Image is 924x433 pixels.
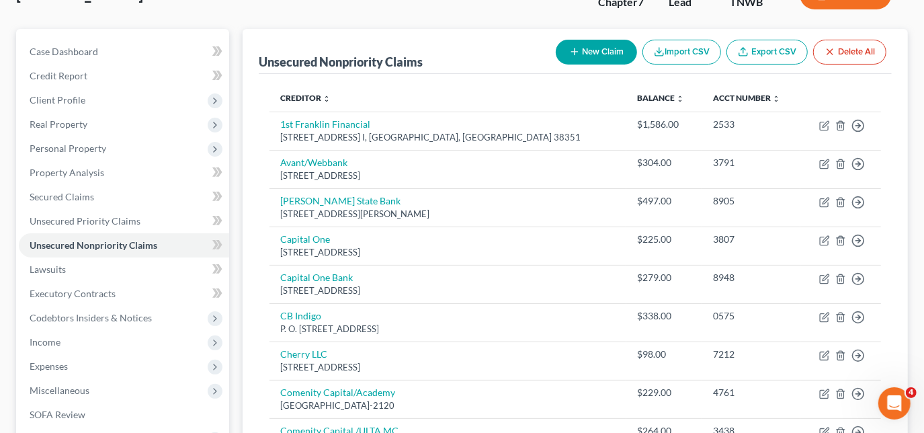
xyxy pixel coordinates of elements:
[19,258,229,282] a: Lawsuits
[30,118,87,130] span: Real Property
[713,156,790,169] div: 3791
[280,246,616,259] div: [STREET_ADDRESS]
[30,385,89,396] span: Miscellaneous
[19,403,229,427] a: SOFA Review
[713,118,790,131] div: 2533
[637,93,684,103] a: Balance unfold_more
[713,93,780,103] a: Acct Number unfold_more
[19,282,229,306] a: Executory Contracts
[726,40,808,65] a: Export CSV
[878,387,911,420] iframe: Intercom live chat
[30,312,152,323] span: Codebtors Insiders & Notices
[280,387,395,398] a: Comenity Capital/Academy
[19,209,229,233] a: Unsecured Priority Claims
[280,93,331,103] a: Creditor unfold_more
[30,336,60,348] span: Income
[30,360,68,372] span: Expenses
[280,323,616,336] div: P. O. [STREET_ADDRESS]
[30,94,85,106] span: Client Profile
[637,386,691,399] div: $229.00
[280,195,401,206] a: [PERSON_NAME] State Bank
[280,118,370,130] a: 1st Franklin Financial
[637,233,691,246] div: $225.00
[30,288,116,299] span: Executory Contracts
[280,169,616,182] div: [STREET_ADDRESS]
[637,118,691,131] div: $1,586.00
[30,264,66,275] span: Lawsuits
[713,233,790,246] div: 3807
[280,361,616,374] div: [STREET_ADDRESS]
[30,46,98,57] span: Case Dashboard
[30,167,104,178] span: Property Analysis
[280,233,330,245] a: Capital One
[906,387,917,398] span: 4
[30,191,94,202] span: Secured Claims
[280,157,347,168] a: Avant/Webbank
[637,271,691,284] div: $279.00
[637,348,691,361] div: $98.00
[19,161,229,185] a: Property Analysis
[259,54,423,70] div: Unsecured Nonpriority Claims
[280,131,616,144] div: [STREET_ADDRESS] I, [GEOGRAPHIC_DATA], [GEOGRAPHIC_DATA] 38351
[713,309,790,323] div: 0575
[676,95,684,103] i: unfold_more
[19,40,229,64] a: Case Dashboard
[30,215,140,227] span: Unsecured Priority Claims
[30,409,85,420] span: SOFA Review
[280,399,616,412] div: [GEOGRAPHIC_DATA]-2120
[637,194,691,208] div: $497.00
[713,386,790,399] div: 4761
[556,40,637,65] button: New Claim
[323,95,331,103] i: unfold_more
[280,348,327,360] a: Cherry LLC
[19,233,229,258] a: Unsecured Nonpriority Claims
[280,310,321,321] a: CB Indigo
[30,70,87,81] span: Credit Report
[713,348,790,361] div: 7212
[30,143,106,154] span: Personal Property
[19,185,229,209] a: Secured Claims
[30,239,157,251] span: Unsecured Nonpriority Claims
[713,271,790,284] div: 8948
[713,194,790,208] div: 8905
[637,309,691,323] div: $338.00
[637,156,691,169] div: $304.00
[280,284,616,297] div: [STREET_ADDRESS]
[813,40,886,65] button: Delete All
[642,40,721,65] button: Import CSV
[280,272,353,283] a: Capital One Bank
[772,95,780,103] i: unfold_more
[19,64,229,88] a: Credit Report
[280,208,616,221] div: [STREET_ADDRESS][PERSON_NAME]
